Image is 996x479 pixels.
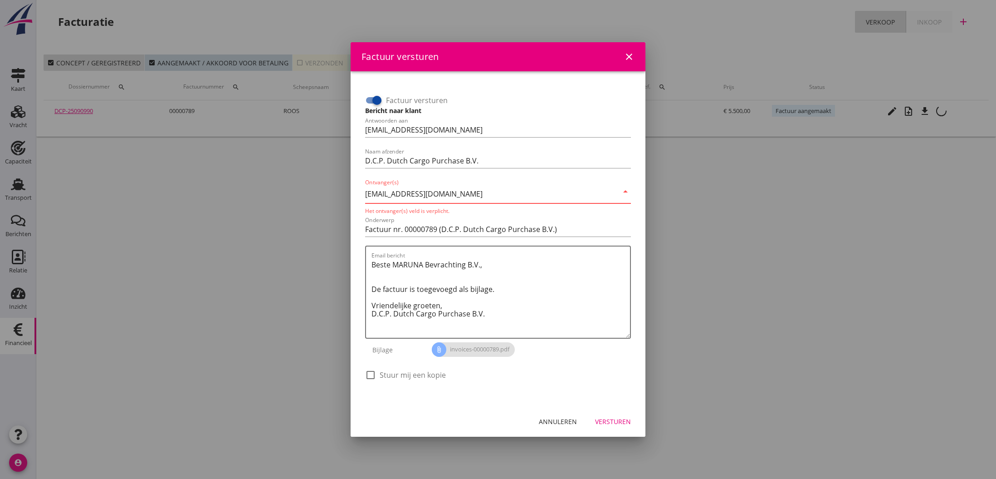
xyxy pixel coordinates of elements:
[365,222,631,237] input: Onderwerp
[365,106,631,115] h3: Bericht naar klant
[361,50,439,64] div: Factuur versturen
[432,342,446,357] i: attach_file
[365,123,631,137] input: Antwoorden aan
[371,257,630,338] textarea: Email bericht
[365,187,618,201] input: Ontvanger(s)
[532,413,584,430] button: Annuleren
[365,339,432,360] div: Bijlage
[588,413,638,430] button: Versturen
[365,153,631,168] input: Naam afzender
[365,207,631,215] div: Het ontvanger(s) veld is verplicht.
[432,342,515,357] span: invoices-00000789.pdf
[624,51,635,62] i: close
[380,370,446,380] label: Stuur mij een kopie
[539,417,577,426] div: Annuleren
[595,417,631,426] div: Versturen
[386,96,448,105] label: Factuur versturen
[620,186,631,197] i: arrow_drop_down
